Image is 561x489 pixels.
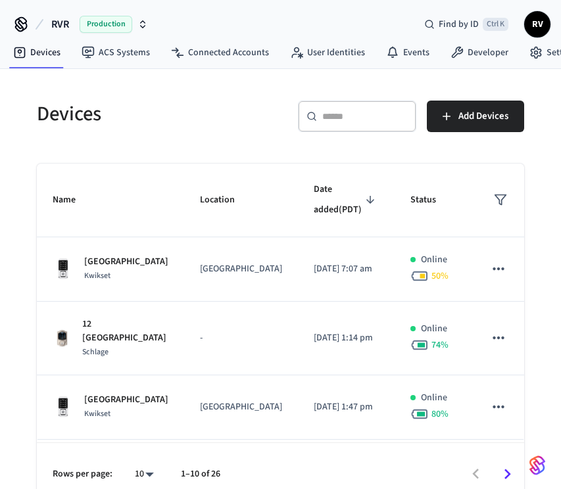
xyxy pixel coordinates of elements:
img: Schlage Sense Smart Deadbolt with Camelot Trim, Front [53,329,72,348]
span: Location [200,190,252,210]
p: Online [421,391,447,405]
a: Devices [3,41,71,64]
span: Kwikset [84,408,110,419]
h5: Devices [37,101,273,128]
span: Schlage [82,346,109,358]
a: Connected Accounts [160,41,280,64]
p: [GEOGRAPHIC_DATA] [200,400,282,414]
span: 50 % [431,269,449,283]
a: Developer [440,41,519,64]
img: Kwikset Halo Touchscreen Wifi Enabled Smart Lock, Polished Chrome, Front [53,396,74,417]
span: Date added(PDT) [314,179,379,221]
span: Name [53,190,93,210]
span: Find by ID [439,18,479,31]
button: RV [524,11,550,37]
p: 12 [GEOGRAPHIC_DATA] [82,317,168,345]
span: Add Devices [458,108,508,125]
a: Events [376,41,440,64]
a: ACS Systems [71,41,160,64]
p: [DATE] 1:47 pm [314,400,379,414]
img: Kwikset Halo Touchscreen Wifi Enabled Smart Lock, Polished Chrome, Front [53,258,74,279]
p: Rows per page: [53,467,112,481]
div: 10 [128,465,160,484]
p: [DATE] 1:14 pm [314,331,379,345]
p: - [200,331,282,345]
span: 74 % [431,338,449,352]
span: RV [525,12,549,36]
p: [DATE] 7:07 am [314,262,379,276]
span: Ctrl K [483,18,508,31]
p: Online [421,322,447,336]
span: 80 % [431,407,449,421]
p: 1–10 of 26 [181,467,220,481]
p: [GEOGRAPHIC_DATA] [200,262,282,276]
button: Add Devices [427,101,524,132]
p: [GEOGRAPHIC_DATA] [84,255,168,269]
p: [GEOGRAPHIC_DATA] [84,393,168,407]
img: SeamLogoGradient.69752ec5.svg [529,455,545,476]
div: Find by IDCtrl K [414,12,519,36]
span: Production [80,16,132,33]
span: RVR [51,16,69,32]
a: User Identities [280,41,376,64]
span: Status [410,190,453,210]
span: Kwikset [84,270,110,281]
p: Online [421,253,447,267]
